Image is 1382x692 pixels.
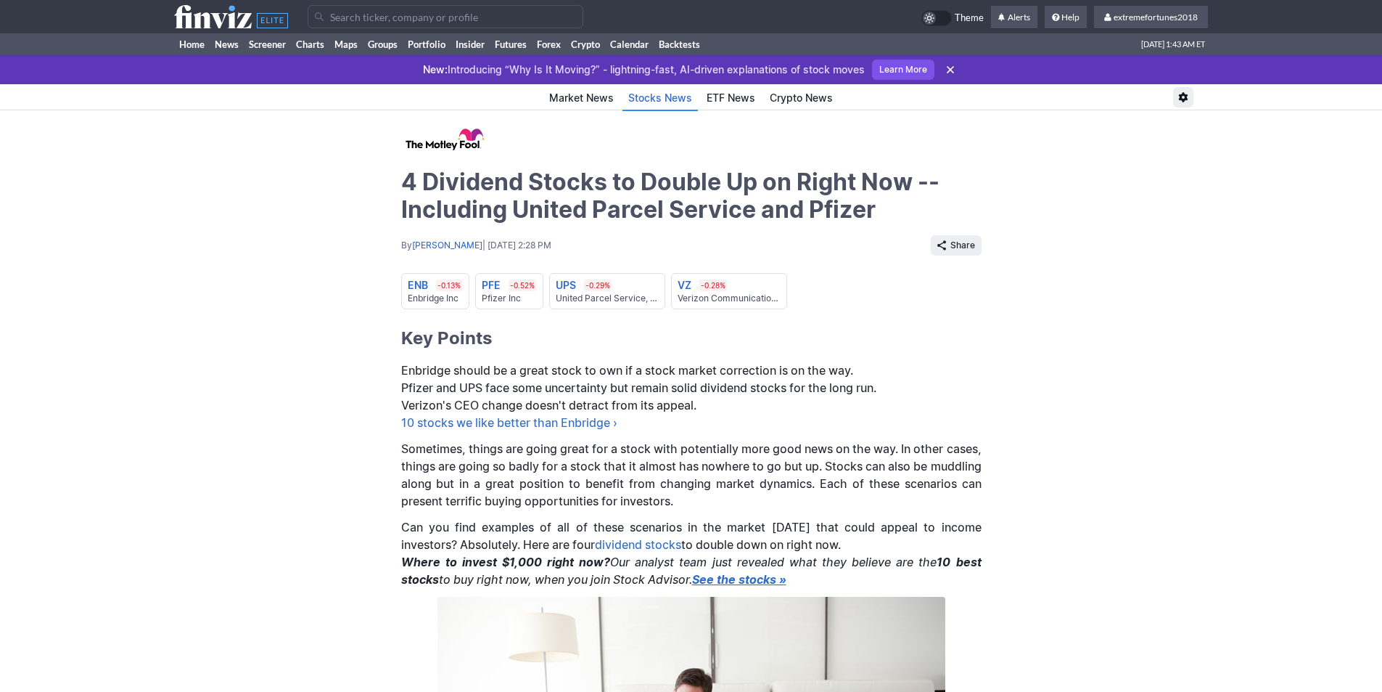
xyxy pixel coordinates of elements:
[532,33,566,55] a: Forex
[408,278,428,293] div: ENB
[490,33,532,55] a: Futures
[678,278,691,293] div: VZ
[403,33,451,55] a: Portfolio
[423,63,448,76] span: New:
[408,293,463,304] div: Enbridge Inc
[401,379,982,396] p: Pfizer and UPS face some uncertainty but remain solid dividend stocks for the long run.
[1114,12,1198,23] span: extremefortunes2018
[412,240,482,251] a: [PERSON_NAME]
[543,86,620,111] a: Market News
[329,33,363,55] a: Maps
[210,33,244,55] a: News
[308,5,583,28] input: Search
[605,33,654,55] a: Calendar
[475,273,543,309] a: PFE -0.52% Pfizer Inc
[174,33,210,55] a: Home
[291,33,329,55] a: Charts
[401,396,982,414] p: Verizon's CEO change doesn't detract from its appeal.
[595,537,681,552] a: dividend stocks
[482,278,501,293] div: PFE
[654,33,705,55] a: Backtests
[423,62,865,77] p: Introducing “Why Is It Moving?” - lightning-fast, AI-driven explanations of stock moves
[401,440,982,510] p: Sometimes, things are going great for a stock with potentially more good news on the way. In othe...
[401,555,982,587] em: Our analyst team just revealed what they believe are the to buy right now, when you join Stock Ad...
[583,279,612,292] div: -0.29%
[1045,6,1087,29] a: Help
[556,293,659,304] div: United Parcel Service, Inc
[401,555,611,569] strong: Where to invest $1,000 right now?
[671,273,787,309] a: VZ -0.28% Verizon Communications Inc
[699,279,728,292] div: -0.28%
[950,238,975,253] span: Share
[566,33,605,55] a: Crypto
[991,6,1037,29] a: Alerts
[401,273,469,309] a: ENB -0.13% Enbridge Inc
[401,415,617,430] a: 10 stocks we like better than Enbridge ›
[244,33,291,55] a: Screener
[451,33,490,55] a: Insider
[401,362,982,379] p: Enbridge should be a great stock to own if a stock market correction is on the way.
[435,279,463,292] div: -0.13%
[764,86,839,111] a: Crypto News
[401,555,982,587] strong: 10 best stocks
[549,273,665,309] a: UPS -0.29% United Parcel Service, Inc
[482,293,537,304] div: Pfizer Inc
[1094,6,1208,29] a: extremefortunes2018
[872,60,934,80] a: Learn More
[701,86,761,111] a: ETF News
[622,86,698,111] a: Stocks News
[955,10,984,26] span: Theme
[401,327,982,350] h2: Key Points
[363,33,403,55] a: Groups
[401,168,982,224] h1: 4 Dividend Stocks to Double Up on Right Now -- Including United Parcel Service and Pfizer
[556,278,576,293] div: UPS
[508,279,537,292] div: -0.52%
[931,235,982,256] button: Share
[678,293,781,304] div: Verizon Communications Inc
[921,10,984,26] a: Theme
[1141,33,1205,55] span: [DATE] 1:43 AM ET
[692,572,786,587] a: See the stocks »
[401,240,931,251] div: By | [DATE] 2:28 PM
[401,518,982,553] p: Can you find examples of all of these scenarios in the market [DATE] that could appeal to income ...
